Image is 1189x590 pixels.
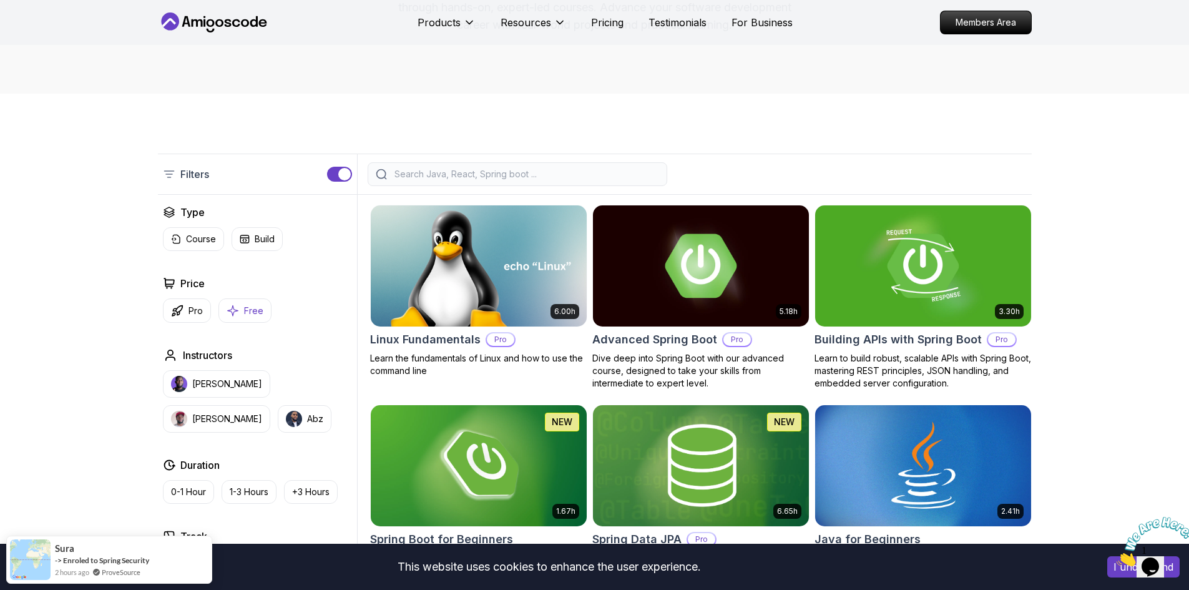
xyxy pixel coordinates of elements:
a: ProveSource [102,567,140,578]
h2: Building APIs with Spring Boot [815,331,982,348]
img: provesource social proof notification image [10,539,51,580]
p: +3 Hours [292,486,330,498]
button: Resources [501,15,566,40]
iframe: chat widget [1112,512,1189,571]
p: Learn the fundamentals of Linux and how to use the command line [370,352,587,377]
h2: Duration [180,458,220,473]
img: Spring Boot for Beginners card [371,405,587,526]
p: Pro [487,333,514,346]
a: Pricing [591,15,624,30]
p: Learn to build robust, scalable APIs with Spring Boot, mastering REST principles, JSON handling, ... [815,352,1032,390]
img: Advanced Spring Boot card [593,205,809,327]
p: Resources [501,15,551,30]
p: 6.00h [554,307,575,317]
h2: Track [180,529,207,544]
p: Products [418,15,461,30]
p: Pro [723,333,751,346]
a: Enroled to Spring Security [63,556,149,565]
button: +3 Hours [284,480,338,504]
img: Java for Beginners card [815,405,1031,526]
img: Building APIs with Spring Boot card [815,205,1031,327]
button: Accept cookies [1107,556,1180,578]
p: [PERSON_NAME] [192,413,262,425]
p: Pro [188,305,203,317]
p: Pro [988,333,1015,346]
span: Sura [55,543,74,554]
p: Pro [688,533,715,546]
button: Products [418,15,476,40]
a: Spring Boot for Beginners card1.67hNEWSpring Boot for BeginnersBuild a CRUD API with Spring Boot ... [370,405,587,577]
p: Build [255,233,275,245]
img: instructor img [171,411,187,427]
button: instructor img[PERSON_NAME] [163,370,270,398]
span: 2 hours ago [55,567,89,578]
img: instructor img [171,376,187,392]
a: For Business [732,15,793,30]
h2: Instructors [183,348,232,363]
p: Filters [180,167,209,182]
p: 2.41h [1001,506,1020,516]
button: Free [218,298,272,323]
h2: Type [180,205,205,220]
p: 3.30h [999,307,1020,317]
button: 0-1 Hour [163,480,214,504]
h2: Price [180,276,205,291]
h2: Spring Boot for Beginners [370,531,513,548]
a: Advanced Spring Boot card5.18hAdvanced Spring BootProDive deep into Spring Boot with our advanced... [592,205,810,390]
p: NEW [552,416,572,428]
img: Chat attention grabber [5,5,82,54]
h2: Java for Beginners [815,531,921,548]
button: Pro [163,298,211,323]
p: 6.65h [777,506,798,516]
a: Java for Beginners card2.41hJava for BeginnersBeginner-friendly Java course for essential program... [815,405,1032,577]
h2: Advanced Spring Boot [592,331,717,348]
p: Free [244,305,263,317]
img: Spring Data JPA card [593,405,809,526]
p: NEW [774,416,795,428]
h2: Linux Fundamentals [370,331,481,348]
button: instructor imgAbz [278,405,331,433]
a: Testimonials [648,15,707,30]
p: 5.18h [780,307,798,317]
p: Dive deep into Spring Boot with our advanced course, designed to take your skills from intermedia... [592,352,810,390]
p: 1-3 Hours [230,486,268,498]
a: Building APIs with Spring Boot card3.30hBuilding APIs with Spring BootProLearn to build robust, s... [815,205,1032,390]
p: Course [186,233,216,245]
h2: Spring Data JPA [592,531,682,548]
p: 1.67h [556,506,575,516]
p: 0-1 Hour [171,486,206,498]
button: Build [232,227,283,251]
span: -> [55,556,62,565]
p: Abz [307,413,323,425]
img: Linux Fundamentals card [371,205,587,327]
button: Course [163,227,224,251]
div: This website uses cookies to enhance the user experience. [9,553,1089,581]
input: Search Java, React, Spring boot ... [392,168,659,180]
a: Spring Data JPA card6.65hNEWSpring Data JPAProMaster database management, advanced querying, and ... [592,405,810,577]
button: instructor img[PERSON_NAME] [163,405,270,433]
a: Members Area [940,11,1032,34]
button: 1-3 Hours [222,480,276,504]
p: [PERSON_NAME] [192,378,262,390]
img: instructor img [286,411,302,427]
a: Linux Fundamentals card6.00hLinux FundamentalsProLearn the fundamentals of Linux and how to use t... [370,205,587,377]
span: 1 [5,5,10,16]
